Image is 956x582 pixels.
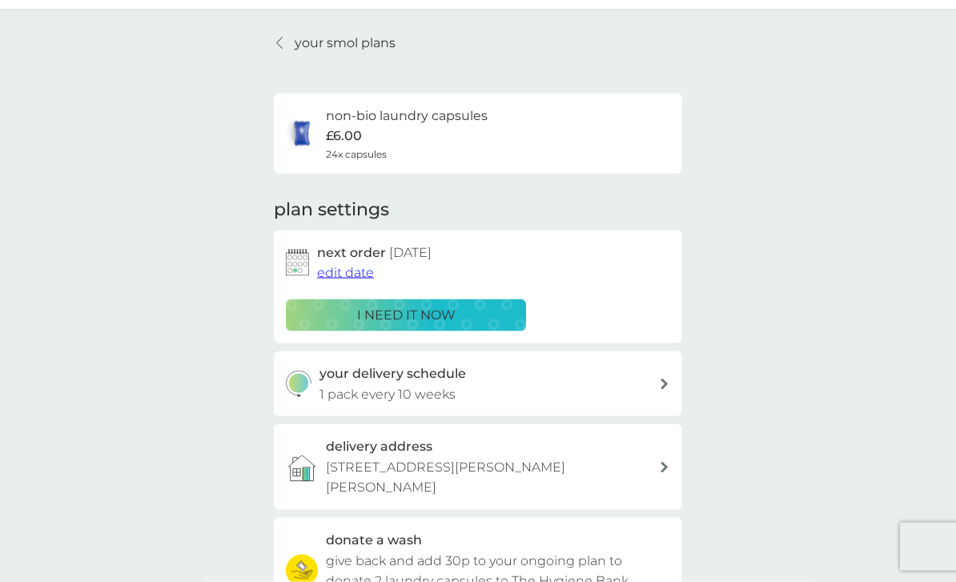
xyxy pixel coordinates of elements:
[274,33,396,54] a: your smol plans
[319,384,456,405] p: 1 pack every 10 weeks
[326,457,659,498] p: [STREET_ADDRESS][PERSON_NAME][PERSON_NAME]
[326,147,387,162] span: 24x capsules
[317,265,374,280] span: edit date
[317,243,432,263] h2: next order
[326,530,422,551] h3: donate a wash
[326,106,488,126] h6: non-bio laundry capsules
[286,299,526,331] button: i need it now
[274,424,682,510] a: delivery address[STREET_ADDRESS][PERSON_NAME][PERSON_NAME]
[326,126,362,147] p: £6.00
[274,198,389,223] h2: plan settings
[295,33,396,54] p: your smol plans
[274,351,682,416] button: your delivery schedule1 pack every 10 weeks
[357,305,456,326] p: i need it now
[319,363,466,384] h3: your delivery schedule
[326,436,432,457] h3: delivery address
[286,118,318,150] img: non-bio laundry capsules
[389,245,432,260] span: [DATE]
[317,263,374,283] button: edit date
